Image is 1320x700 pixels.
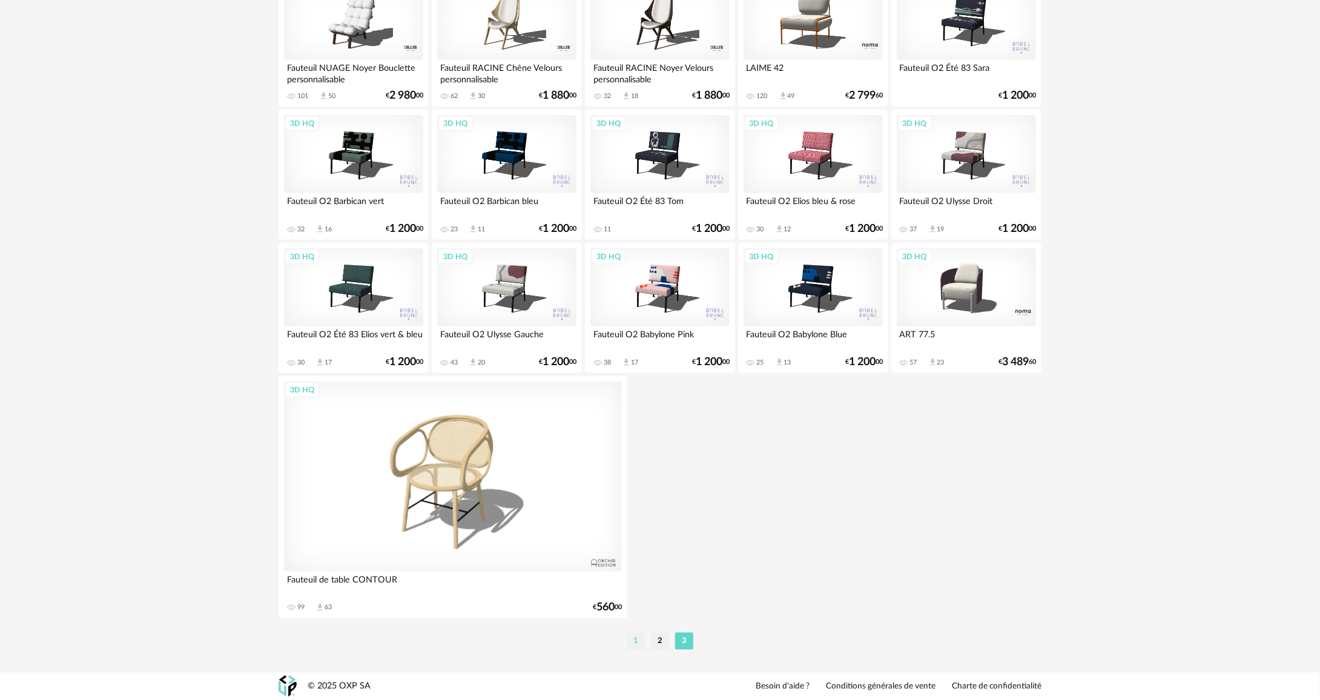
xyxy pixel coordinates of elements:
[386,225,423,233] div: € 00
[849,91,876,100] span: 2 799
[596,603,615,612] span: 560
[826,681,936,692] a: Conditions générales de vente
[279,243,429,374] a: 3D HQ Fauteuil O2 Été 83 Elios vert & bleu 30 Download icon 17 €1 20000
[284,60,423,84] div: Fauteuil NUAGE Noyer Bouclette personnalisable
[604,358,611,367] div: 38
[604,92,611,101] div: 32
[585,243,735,374] a: 3D HQ Fauteuil O2 Babylone Pink 38 Download icon 17 €1 20000
[757,358,764,367] div: 25
[438,249,473,265] div: 3D HQ
[757,225,764,234] div: 30
[591,249,626,265] div: 3D HQ
[437,193,576,217] div: Fauteuil O2 Barbican bleu
[937,358,945,367] div: 23
[897,326,1036,351] div: ART 77.5
[738,243,888,374] a: 3D HQ Fauteuil O2 Babylone Blue 25 Download icon 13 €1 20000
[325,603,332,612] div: 63
[897,249,932,265] div: 3D HQ
[604,225,611,234] div: 11
[284,326,423,351] div: Fauteuil O2 Été 83 Elios vert & bleu
[539,91,576,100] div: € 00
[631,358,638,367] div: 17
[696,358,722,366] span: 1 200
[315,225,325,234] span: Download icon
[285,116,320,131] div: 3D HQ
[585,110,735,240] a: 3D HQ Fauteuil O2 Été 83 Tom 11 €1 20000
[692,358,730,366] div: € 00
[315,603,325,612] span: Download icon
[696,225,722,233] span: 1 200
[910,358,917,367] div: 57
[738,110,888,240] a: 3D HQ Fauteuil O2 Elios bleu & rose 30 Download icon 12 €1 20000
[757,92,768,101] div: 120
[897,60,1036,84] div: Fauteuil O2 Été 83 Sara
[744,60,883,84] div: LAIME 42
[328,92,335,101] div: 50
[386,91,423,100] div: € 00
[784,225,791,234] div: 12
[539,225,576,233] div: € 00
[845,225,883,233] div: € 00
[297,92,308,101] div: 101
[437,326,576,351] div: Fauteuil O2 Ulysse Gauche
[543,358,569,366] span: 1 200
[315,358,325,367] span: Download icon
[389,91,416,100] span: 2 980
[775,358,784,367] span: Download icon
[692,225,730,233] div: € 00
[478,92,485,101] div: 30
[284,193,423,217] div: Fauteuil O2 Barbican vert
[849,358,876,366] span: 1 200
[1002,225,1029,233] span: 1 200
[284,572,622,596] div: Fauteuil de table CONTOUR
[775,225,784,234] span: Download icon
[928,358,937,367] span: Download icon
[432,243,582,374] a: 3D HQ Fauteuil O2 Ulysse Gauche 43 Download icon 20 €1 20000
[696,91,722,100] span: 1 880
[627,633,645,650] li: 1
[285,249,320,265] div: 3D HQ
[952,681,1041,692] a: Charte de confidentialité
[591,116,626,131] div: 3D HQ
[469,91,478,101] span: Download icon
[744,116,779,131] div: 3D HQ
[478,225,485,234] div: 11
[285,382,320,398] div: 3D HQ
[692,91,730,100] div: € 00
[593,603,622,612] div: € 00
[308,681,371,692] div: © 2025 OXP SA
[998,91,1036,100] div: € 00
[891,110,1041,240] a: 3D HQ Fauteuil O2 Ulysse Droit 37 Download icon 19 €1 20000
[478,358,485,367] div: 20
[469,225,478,234] span: Download icon
[744,249,779,265] div: 3D HQ
[631,92,638,101] div: 18
[432,110,582,240] a: 3D HQ Fauteuil O2 Barbican bleu 23 Download icon 11 €1 20000
[437,60,576,84] div: Fauteuil RACINE Chêne Velours personnalisable
[279,110,429,240] a: 3D HQ Fauteuil O2 Barbican vert 32 Download icon 16 €1 20000
[325,358,332,367] div: 17
[590,193,730,217] div: Fauteuil O2 Été 83 Tom
[469,358,478,367] span: Download icon
[910,225,917,234] div: 37
[450,358,458,367] div: 43
[590,60,730,84] div: Fauteuil RACINE Noyer Velours personnalisable
[543,91,569,100] span: 1 880
[845,91,883,100] div: € 60
[897,193,1036,217] div: Fauteuil O2 Ulysse Droit
[450,92,458,101] div: 62
[849,225,876,233] span: 1 200
[386,358,423,366] div: € 00
[1002,91,1029,100] span: 1 200
[297,603,305,612] div: 99
[779,91,788,101] span: Download icon
[788,92,795,101] div: 49
[279,376,627,618] a: 3D HQ Fauteuil de table CONTOUR 99 Download icon 63 €56000
[319,91,328,101] span: Download icon
[928,225,937,234] span: Download icon
[897,116,932,131] div: 3D HQ
[297,225,305,234] div: 32
[675,633,693,650] li: 3
[651,633,669,650] li: 2
[325,225,332,234] div: 16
